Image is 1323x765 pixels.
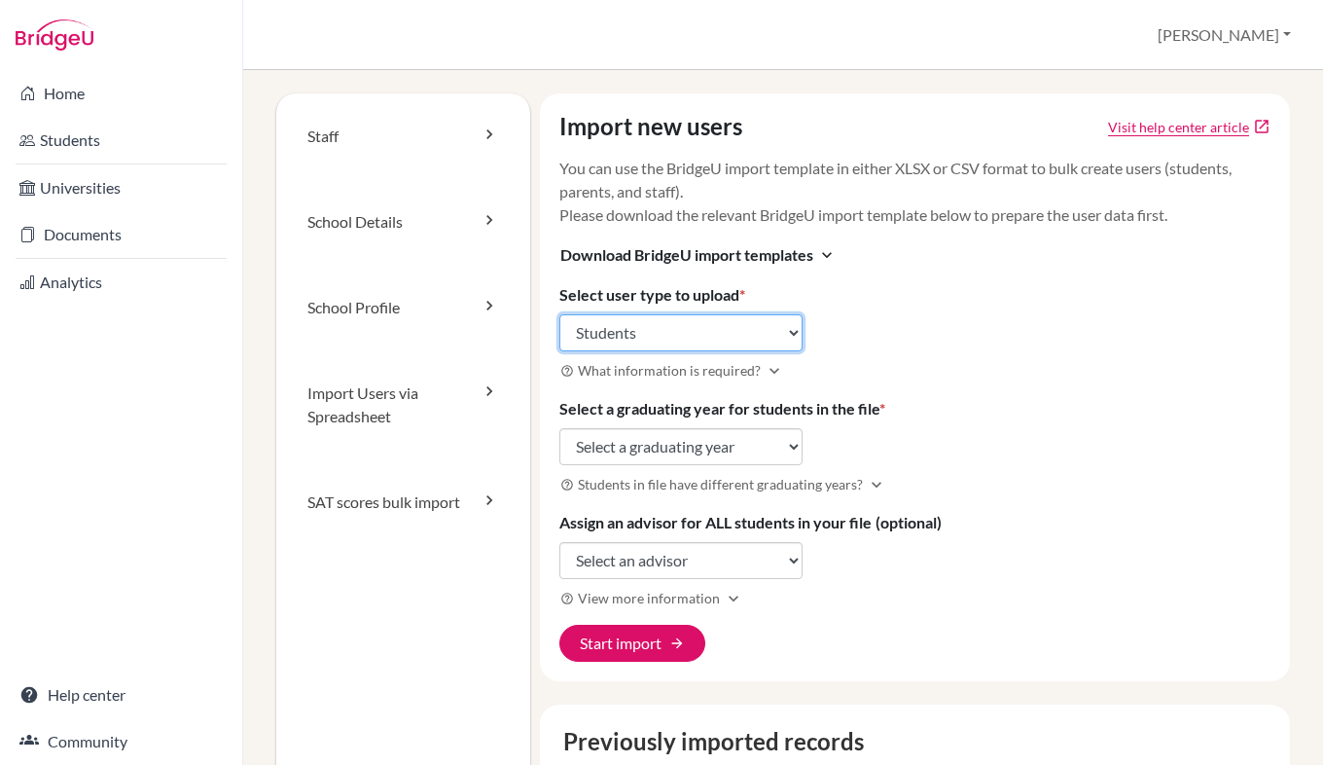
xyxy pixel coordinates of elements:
p: You can use the BridgeU import template in either XLSX or CSV format to bulk create users (studen... [559,157,1271,227]
a: Help center [4,675,238,714]
a: Click to open Tracking student registration article in a new tab [1108,117,1249,137]
span: Students in file have different graduating years? [578,474,863,494]
button: View more informationExpand more [559,587,744,609]
a: Universities [4,168,238,207]
span: arrow_forward [669,636,685,651]
label: Select user type to upload [559,283,745,307]
span: What information is required? [578,360,761,381]
a: Staff [276,93,530,179]
a: SAT scores bulk import [276,459,530,545]
i: help_outline [560,364,574,378]
label: Select a graduating year for students in the file [559,397,885,420]
a: Home [4,74,238,113]
i: expand_more [817,245,837,265]
a: Import Users via Spreadsheet [276,350,530,459]
button: Students in file have different graduating years?Expand more [559,473,887,495]
button: [PERSON_NAME] [1149,17,1300,54]
label: Assign an advisor for ALL students in your file [559,511,942,534]
span: View more information [578,588,720,608]
h4: Import new users [559,113,742,141]
a: School Details [276,179,530,265]
i: Expand more [765,361,784,381]
a: Documents [4,215,238,254]
a: Community [4,722,238,761]
caption: Previously imported records [555,724,1275,759]
span: (optional) [876,513,942,531]
a: School Profile [276,265,530,350]
i: Expand more [724,589,743,608]
i: help_outline [560,478,574,492]
img: Bridge-U [16,19,93,51]
span: Download BridgeU import templates [560,243,813,267]
a: Analytics [4,263,238,302]
button: Start import [559,625,705,662]
i: Expand more [867,475,886,494]
button: Download BridgeU import templatesexpand_more [559,242,838,268]
a: Students [4,121,238,160]
button: What information is required?Expand more [559,359,785,382]
i: help_outline [560,592,574,605]
a: open_in_new [1253,118,1270,135]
